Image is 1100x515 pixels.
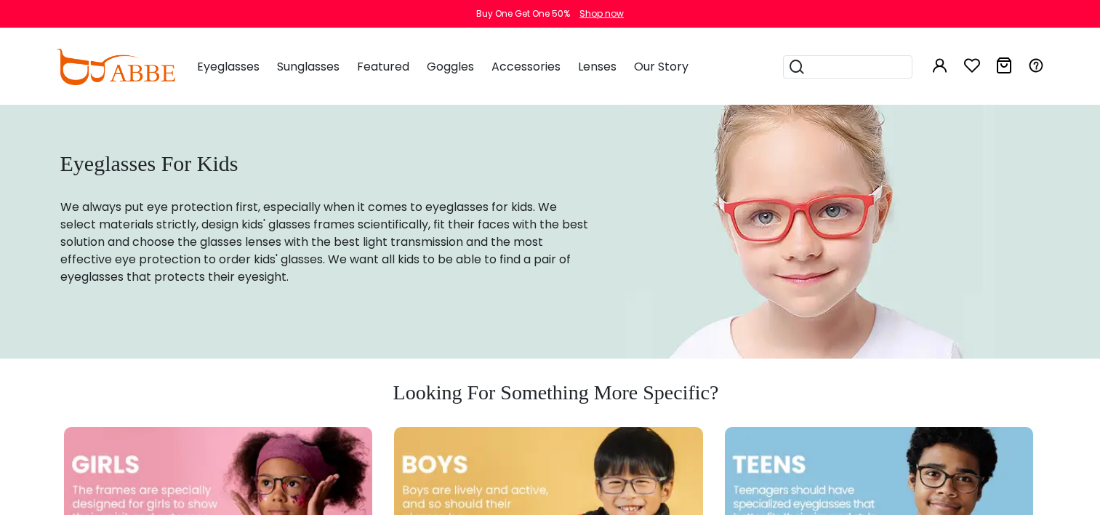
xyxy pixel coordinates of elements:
h3: Looking For Something More Specific? [60,380,1052,405]
img: eyeglasses for kids [625,104,995,359]
p: We always put eye protection first, especially when it comes to eyeglasses for kids. We select ma... [60,199,590,286]
h1: Eyeglasses For Kids [60,151,590,177]
div: Buy One Get One 50% [476,7,570,20]
span: Eyeglasses [197,58,260,75]
span: Goggles [427,58,474,75]
span: Sunglasses [277,58,340,75]
span: Lenses [578,58,617,75]
span: Featured [357,58,409,75]
span: Our Story [634,58,688,75]
a: Shop now [572,7,624,20]
div: Shop now [579,7,624,20]
img: abbeglasses.com [56,49,175,85]
span: Accessories [491,58,561,75]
